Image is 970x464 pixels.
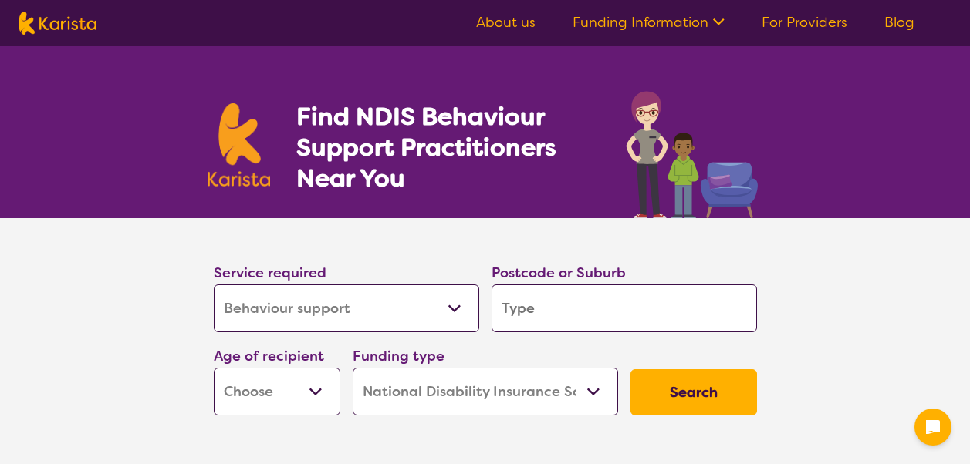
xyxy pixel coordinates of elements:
[492,284,757,332] input: Type
[19,12,96,35] img: Karista logo
[630,369,757,415] button: Search
[884,13,914,32] a: Blog
[296,101,595,193] h1: Find NDIS Behaviour Support Practitioners Near You
[622,83,763,218] img: behaviour-support
[353,347,444,365] label: Funding type
[214,347,324,365] label: Age of recipient
[573,13,725,32] a: Funding Information
[762,13,847,32] a: For Providers
[492,264,626,282] label: Postcode or Suburb
[208,103,271,187] img: Karista logo
[476,13,536,32] a: About us
[214,264,326,282] label: Service required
